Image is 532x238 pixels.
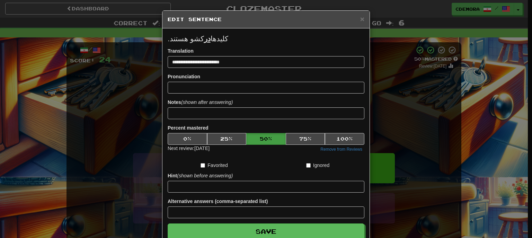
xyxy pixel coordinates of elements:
button: 25% [207,133,247,145]
button: 100% [325,133,364,145]
label: Notes [168,99,233,106]
label: Ignored [306,162,329,169]
em: (shown before answering) [177,173,233,178]
input: Ignored [306,163,311,168]
em: (shown after answering) [181,99,233,105]
label: Percent mastered [168,124,209,131]
label: Pronunciation [168,73,200,80]
div: Percent mastered [168,133,364,145]
label: Translation [168,47,194,54]
label: Favorited [201,162,228,169]
div: Next review: [DATE] [168,145,210,153]
button: Remove from Reviews [318,146,364,153]
label: Alternative answers (comma-separated list) [168,198,268,205]
u: در [204,35,211,43]
span: × [360,15,364,23]
label: Hint [168,172,233,179]
input: Favorited [201,163,205,168]
button: 50% [246,133,286,145]
p: کلیدها کشو هستند. [168,34,364,44]
button: 0% [168,133,207,145]
button: Close [360,15,364,23]
button: 75% [286,133,325,145]
h5: Edit Sentence [168,16,364,23]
